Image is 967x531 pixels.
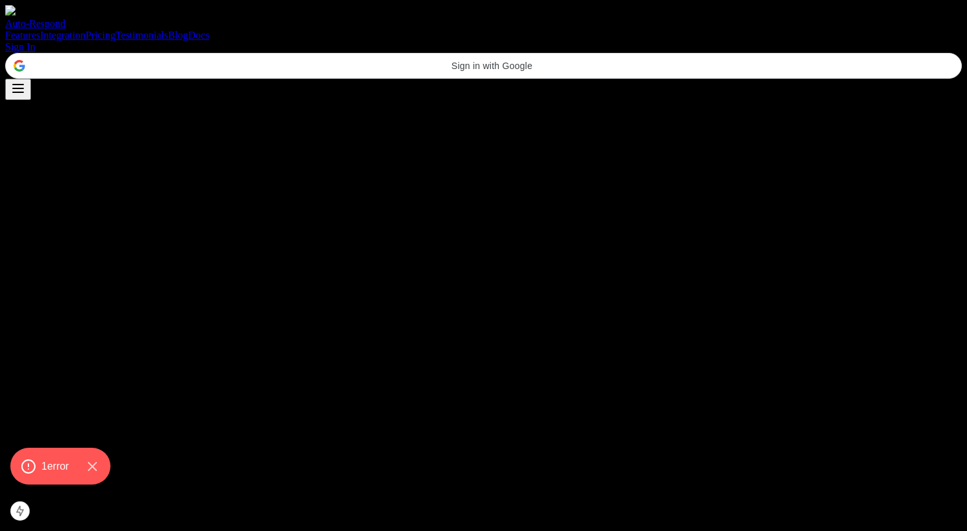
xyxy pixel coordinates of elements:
[5,5,962,30] a: Auto-Respond
[30,61,953,71] span: Sign in with Google
[5,18,962,30] div: Auto-Respond
[5,5,16,15] img: logo.svg
[168,30,188,41] a: Blog
[5,30,40,41] a: Features
[5,41,36,52] a: Sign In
[85,30,115,41] a: Pricing
[188,30,209,41] a: Docs
[116,30,169,41] a: Testimonials
[5,53,962,79] div: Sign in with Google
[40,30,85,41] a: Integration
